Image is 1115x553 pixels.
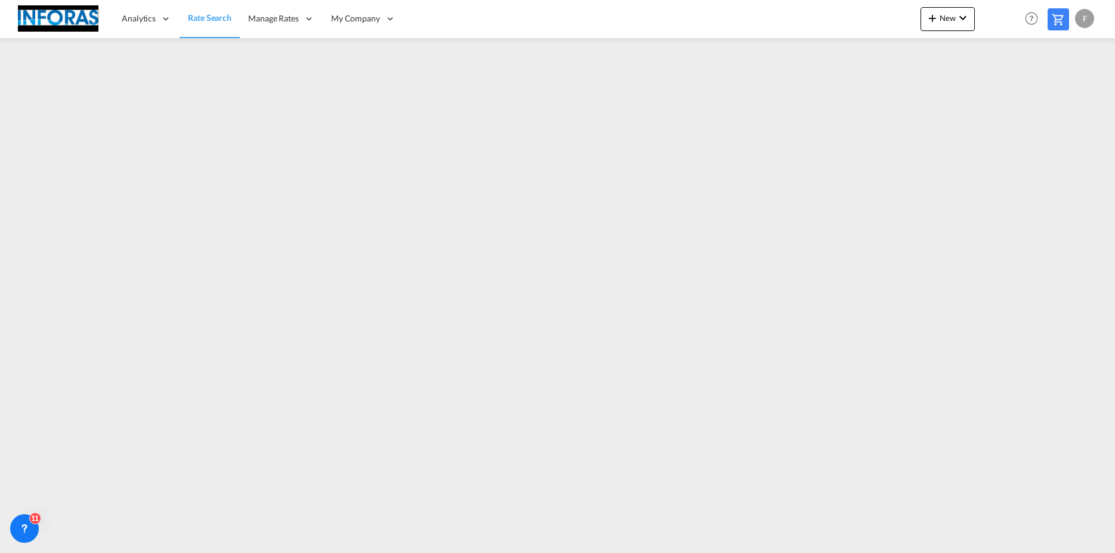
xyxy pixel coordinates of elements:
span: My Company [331,13,380,24]
span: Rate Search [188,13,231,23]
span: Analytics [122,13,156,24]
span: New [925,13,970,23]
button: icon-plus 400-fgNewicon-chevron-down [921,7,975,31]
span: Help [1021,8,1042,29]
div: Help [1021,8,1048,30]
span: Manage Rates [248,13,299,24]
img: eff75c7098ee11eeb65dd1c63e392380.jpg [18,5,98,32]
md-icon: icon-plus 400-fg [925,11,940,25]
div: F [1075,9,1094,28]
md-icon: icon-chevron-down [956,11,970,25]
